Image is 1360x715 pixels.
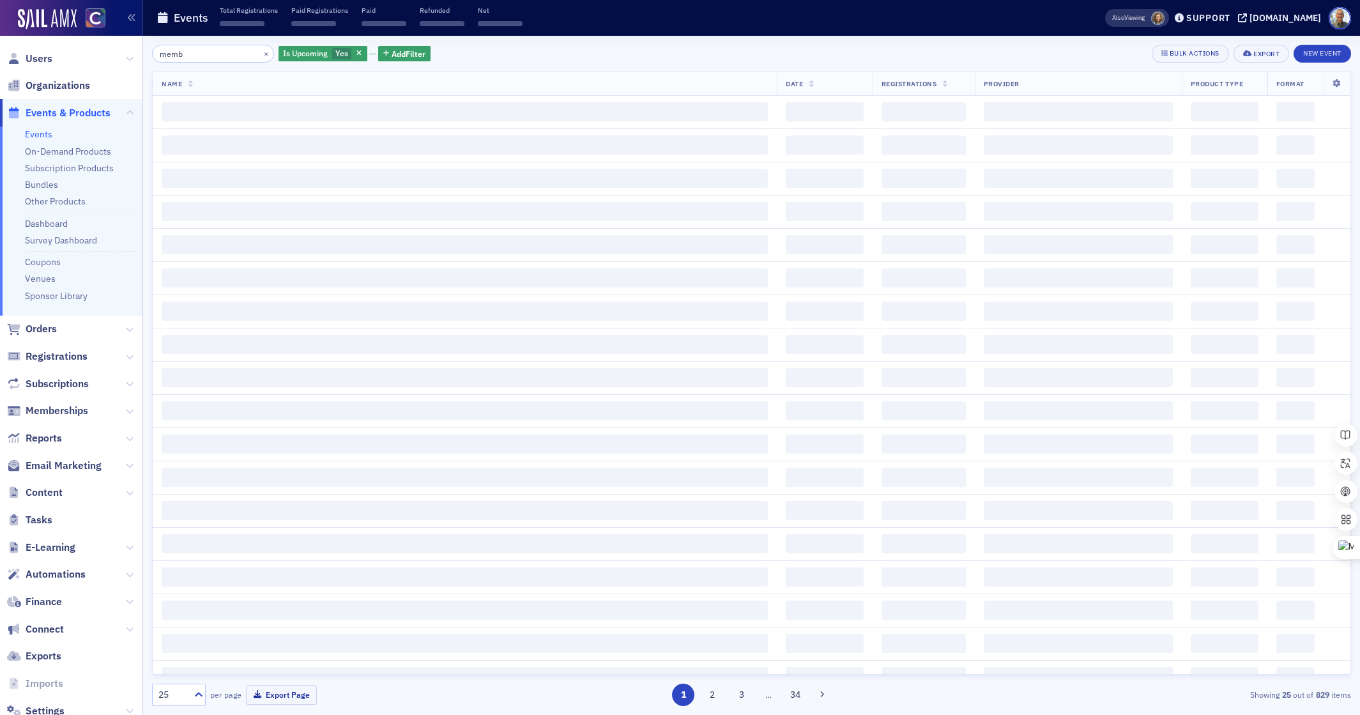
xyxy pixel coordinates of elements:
[882,434,966,454] span: ‌
[984,534,1173,553] span: ‌
[1186,12,1230,24] div: Support
[786,501,863,520] span: ‌
[25,290,88,302] a: Sponsor Library
[420,21,464,26] span: ‌
[283,48,328,58] span: Is Upcoming
[1151,12,1165,25] span: Lindsay Moore
[1280,689,1293,700] strong: 25
[220,6,278,15] p: Total Registrations
[984,667,1173,686] span: ‌
[174,10,208,26] h1: Events
[162,368,768,387] span: ‌
[960,689,1351,700] div: Showing out of items
[882,135,966,155] span: ‌
[25,234,97,246] a: Survey Dashboard
[1249,12,1321,24] div: [DOMAIN_NAME]
[7,677,63,691] a: Imports
[1276,335,1315,354] span: ‌
[162,302,768,321] span: ‌
[1191,79,1243,88] span: Product Type
[261,47,272,59] button: ×
[162,268,768,288] span: ‌
[162,434,768,454] span: ‌
[7,106,111,120] a: Events & Products
[7,567,86,581] a: Automations
[1276,534,1315,553] span: ‌
[984,268,1173,288] span: ‌
[786,667,863,686] span: ‌
[291,21,336,26] span: ‌
[882,202,966,221] span: ‌
[1276,169,1315,188] span: ‌
[1191,667,1258,686] span: ‌
[701,684,724,706] button: 2
[210,689,241,700] label: per page
[786,335,863,354] span: ‌
[984,79,1020,88] span: Provider
[7,322,57,336] a: Orders
[1152,45,1229,63] button: Bulk Actions
[882,235,966,254] span: ‌
[1253,50,1280,58] div: Export
[672,684,694,706] button: 1
[7,513,52,527] a: Tasks
[162,169,768,188] span: ‌
[86,8,105,28] img: SailAMX
[25,162,114,174] a: Subscription Products
[25,128,52,140] a: Events
[786,102,863,121] span: ‌
[291,6,348,15] p: Paid Registrations
[25,218,68,229] a: Dashboard
[18,9,77,29] a: SailAMX
[1276,468,1315,487] span: ‌
[162,401,768,420] span: ‌
[1191,202,1258,221] span: ‌
[1329,7,1351,29] span: Profile
[984,601,1173,620] span: ‌
[335,48,348,58] span: Yes
[1191,567,1258,587] span: ‌
[786,434,863,454] span: ‌
[786,534,863,553] span: ‌
[882,567,966,587] span: ‌
[730,684,753,706] button: 3
[1191,468,1258,487] span: ‌
[158,688,187,702] div: 25
[1276,634,1315,653] span: ‌
[162,534,768,553] span: ‌
[786,634,863,653] span: ‌
[7,377,89,391] a: Subscriptions
[162,567,768,587] span: ‌
[378,46,431,62] button: AddFilter
[882,302,966,321] span: ‌
[25,273,56,284] a: Venues
[26,404,88,418] span: Memberships
[1191,235,1258,254] span: ‌
[7,595,62,609] a: Finance
[760,689,777,700] span: …
[162,235,768,254] span: ‌
[786,235,863,254] span: ‌
[162,667,768,686] span: ‌
[1276,501,1315,520] span: ‌
[26,513,52,527] span: Tasks
[26,322,57,336] span: Orders
[7,649,61,663] a: Exports
[882,368,966,387] span: ‌
[882,501,966,520] span: ‌
[162,468,768,487] span: ‌
[26,431,62,445] span: Reports
[984,468,1173,487] span: ‌
[1276,202,1315,221] span: ‌
[1276,102,1315,121] span: ‌
[162,79,182,88] span: Name
[786,202,863,221] span: ‌
[984,634,1173,653] span: ‌
[26,567,86,581] span: Automations
[1191,634,1258,653] span: ‌
[162,135,768,155] span: ‌
[7,404,88,418] a: Memberships
[882,268,966,288] span: ‌
[392,48,425,59] span: Add Filter
[786,401,863,420] span: ‌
